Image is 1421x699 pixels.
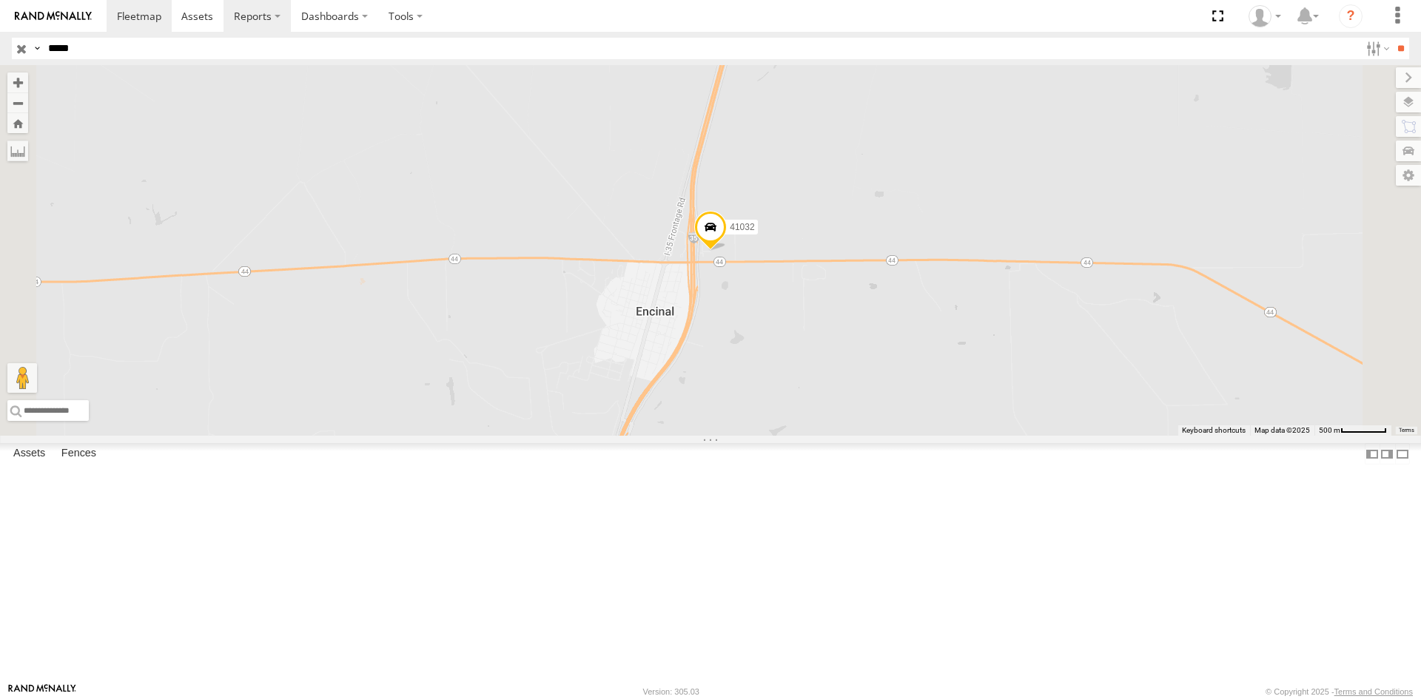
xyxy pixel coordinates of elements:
[31,38,43,59] label: Search Query
[6,444,53,465] label: Assets
[1314,425,1391,436] button: Map Scale: 500 m per 59 pixels
[1334,687,1413,696] a: Terms and Conditions
[1365,443,1380,465] label: Dock Summary Table to the Left
[1266,687,1413,696] div: © Copyright 2025 -
[1399,428,1414,433] a: Terms
[1380,443,1394,465] label: Dock Summary Table to the Right
[643,687,699,696] div: Version: 305.03
[8,684,76,699] a: Visit our Website
[15,11,92,21] img: rand-logo.svg
[1319,426,1340,434] span: 500 m
[1360,38,1392,59] label: Search Filter Options
[7,113,28,133] button: Zoom Home
[1396,165,1421,186] label: Map Settings
[7,72,28,92] button: Zoom in
[1254,426,1310,434] span: Map data ©2025
[7,141,28,161] label: Measure
[7,92,28,113] button: Zoom out
[1339,4,1363,28] i: ?
[1395,443,1410,465] label: Hide Summary Table
[1243,5,1286,27] div: Carlos Ortiz
[7,363,37,393] button: Drag Pegman onto the map to open Street View
[1182,425,1246,436] button: Keyboard shortcuts
[730,221,754,232] span: 41032
[54,444,104,465] label: Fences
